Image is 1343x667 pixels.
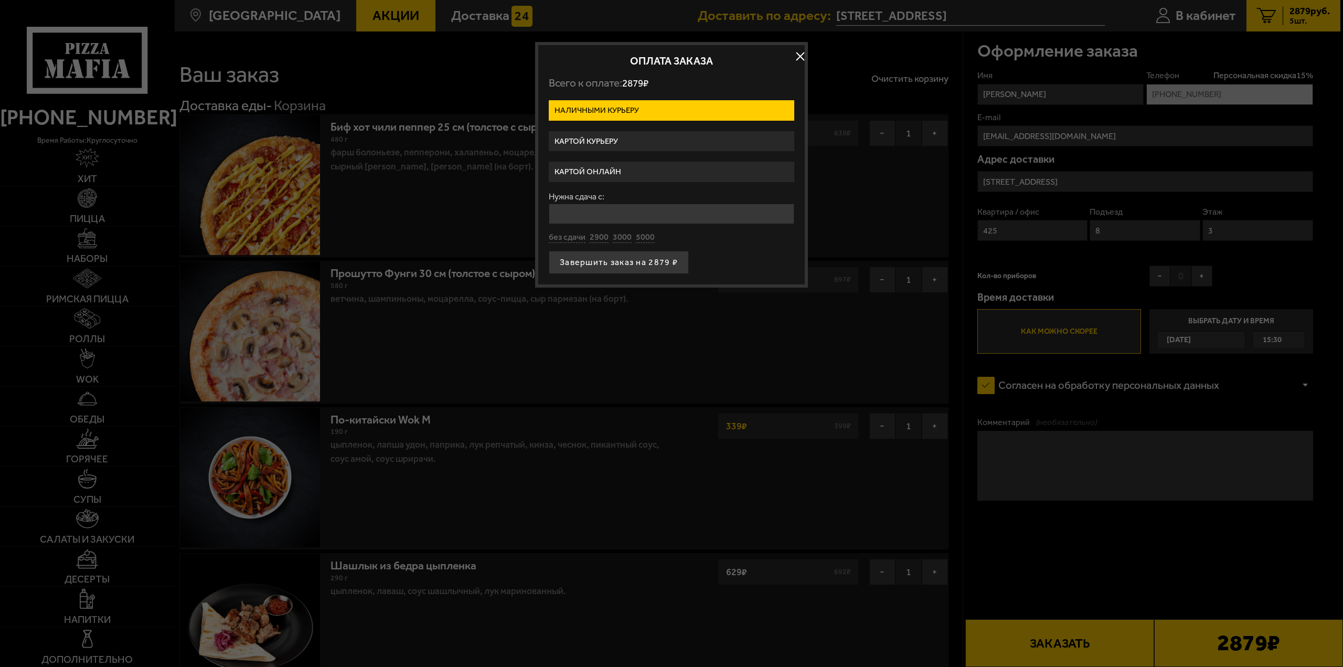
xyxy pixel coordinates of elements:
[549,232,585,243] button: без сдачи
[549,251,689,274] button: Завершить заказ на 2879 ₽
[636,232,655,243] button: 5000
[590,232,609,243] button: 2900
[549,77,794,90] p: Всего к оплате:
[549,193,794,201] label: Нужна сдача с:
[622,77,648,89] span: 2879 ₽
[549,162,794,182] label: Картой онлайн
[549,56,794,66] h2: Оплата заказа
[549,131,794,152] label: Картой курьеру
[613,232,632,243] button: 3000
[549,100,794,121] label: Наличными курьеру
